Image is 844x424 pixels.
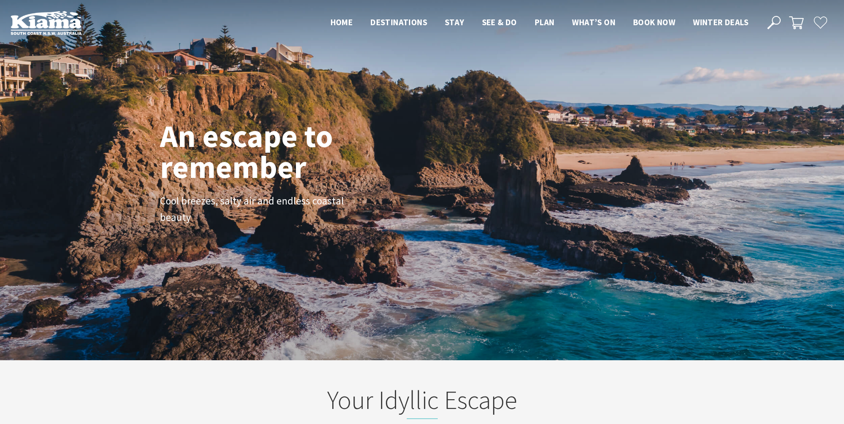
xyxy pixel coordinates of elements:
[572,17,615,27] span: What’s On
[535,17,555,27] span: Plan
[160,120,404,182] h1: An escape to remember
[160,193,359,226] p: Cool breezes, salty air and endless coastal beauty
[370,17,427,27] span: Destinations
[322,15,757,30] nav: Main Menu
[445,17,464,27] span: Stay
[693,17,748,27] span: Winter Deals
[633,17,675,27] span: Book now
[11,11,82,35] img: Kiama Logo
[331,17,353,27] span: Home
[482,17,517,27] span: See & Do
[249,385,596,419] h2: Your Idyllic Escape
